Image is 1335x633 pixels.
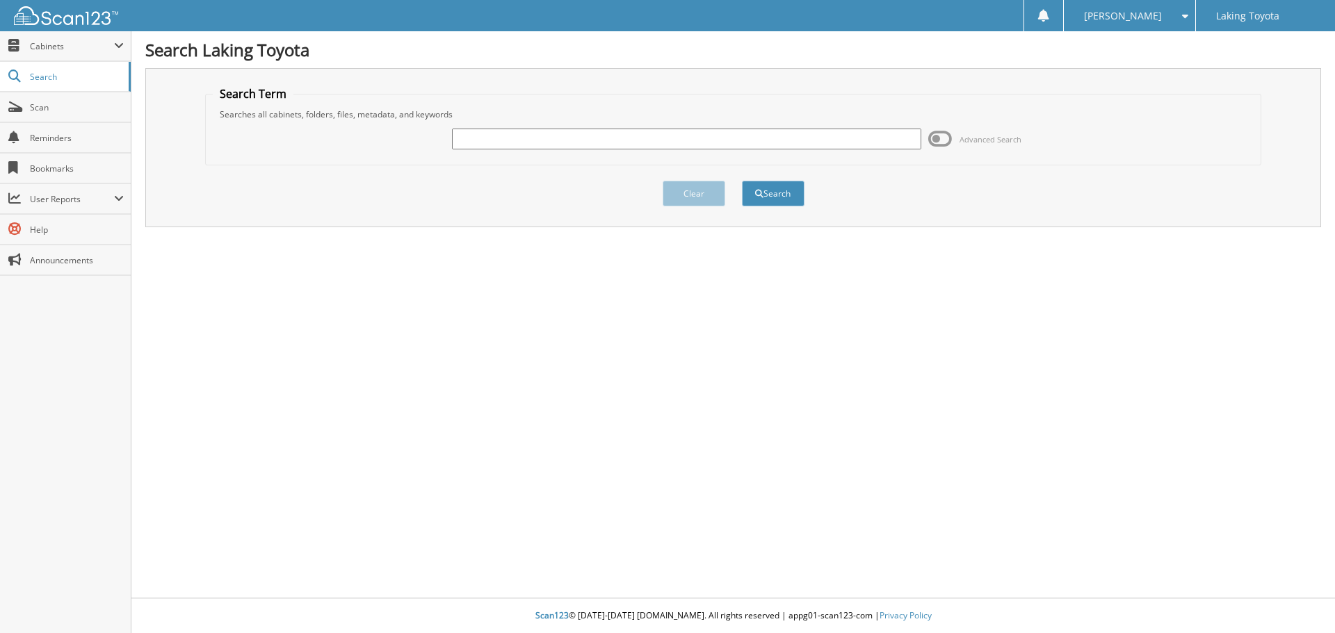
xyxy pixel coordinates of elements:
iframe: Chat Widget [1265,566,1335,633]
span: Reminders [30,132,124,144]
span: Scan123 [535,609,569,621]
span: Laking Toyota [1216,12,1279,20]
div: Searches all cabinets, folders, files, metadata, and keywords [213,108,1254,120]
button: Search [742,181,804,206]
img: scan123-logo-white.svg [14,6,118,25]
span: Announcements [30,254,124,266]
div: © [DATE]-[DATE] [DOMAIN_NAME]. All rights reserved | appg01-scan123-com | [131,599,1335,633]
span: Search [30,71,122,83]
span: [PERSON_NAME] [1084,12,1162,20]
h1: Search Laking Toyota [145,38,1321,61]
legend: Search Term [213,86,293,101]
a: Privacy Policy [880,609,932,621]
span: Scan [30,101,124,113]
span: Cabinets [30,40,114,52]
span: Help [30,224,124,236]
span: Bookmarks [30,163,124,174]
span: Advanced Search [960,134,1021,145]
button: Clear [663,181,725,206]
span: User Reports [30,193,114,205]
